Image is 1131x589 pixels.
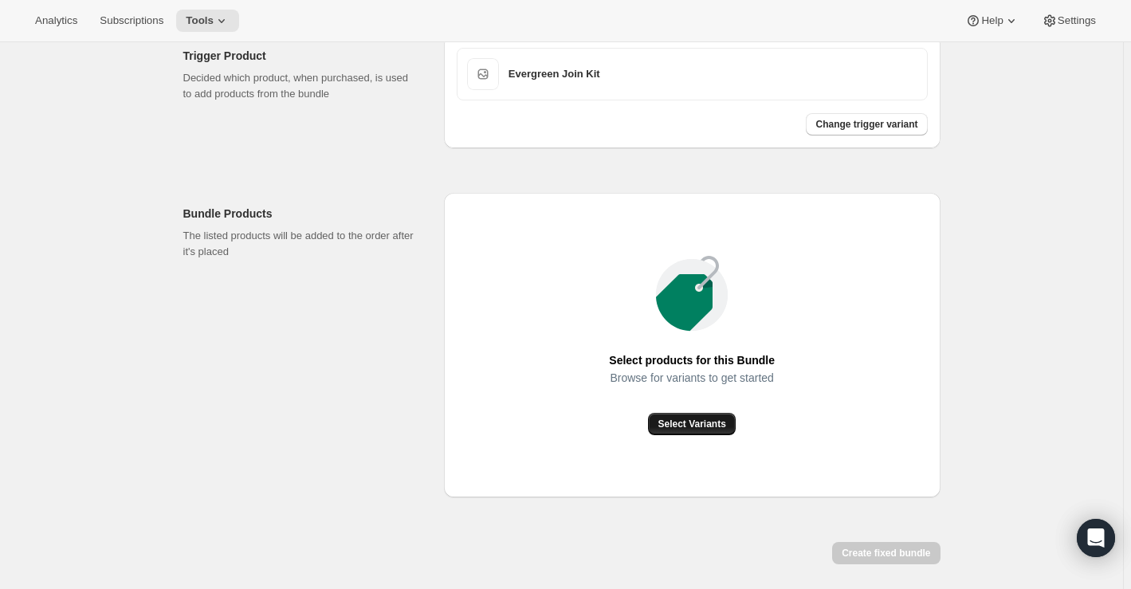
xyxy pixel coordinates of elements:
[186,14,214,27] span: Tools
[183,228,418,260] p: The listed products will be added to the order after it's placed
[1077,519,1115,557] div: Open Intercom Messenger
[658,418,725,430] span: Select Variants
[183,206,418,222] h2: Bundle Products
[648,413,735,435] button: Select Variants
[26,10,87,32] button: Analytics
[176,10,239,32] button: Tools
[100,14,163,27] span: Subscriptions
[609,349,775,371] span: Select products for this Bundle
[981,14,1003,27] span: Help
[815,118,917,131] span: Change trigger variant
[956,10,1028,32] button: Help
[35,14,77,27] span: Analytics
[1058,14,1096,27] span: Settings
[183,70,418,102] p: Decided which product, when purchased, is used to add products from the bundle
[1032,10,1105,32] button: Settings
[183,48,418,64] h2: Trigger Product
[610,367,773,389] span: Browse for variants to get started
[806,113,927,135] button: Change trigger variant
[90,10,173,32] button: Subscriptions
[509,66,917,82] h3: Evergreen Join Kit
